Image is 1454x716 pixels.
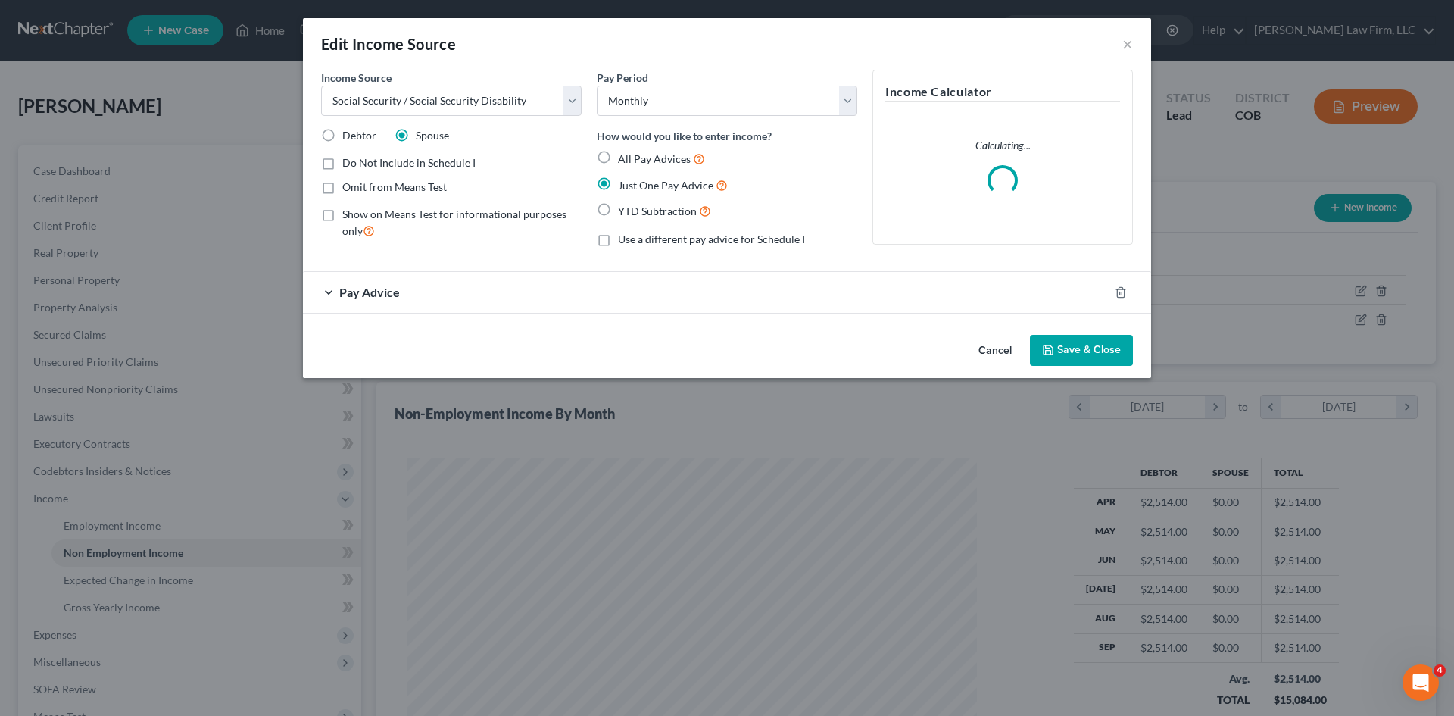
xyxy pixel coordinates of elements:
span: Omit from Means Test [342,180,447,193]
button: Cancel [966,336,1024,367]
span: All Pay Advices [618,152,691,165]
span: Pay Advice [339,285,400,299]
span: Debtor [342,129,376,142]
label: How would you like to enter income? [597,128,772,144]
span: Do Not Include in Schedule I [342,156,476,169]
button: × [1122,35,1133,53]
p: Calculating... [885,138,1120,153]
h5: Income Calculator [885,83,1120,102]
span: YTD Subtraction [618,205,697,217]
label: Pay Period [597,70,648,86]
iframe: Intercom live chat [1403,664,1439,701]
div: Edit Income Source [321,33,456,55]
span: Just One Pay Advice [618,179,713,192]
span: Spouse [416,129,449,142]
span: Show on Means Test for informational purposes only [342,208,566,237]
span: 4 [1434,664,1446,677]
span: Income Source [321,71,392,84]
span: Use a different pay advice for Schedule I [618,233,805,245]
button: Save & Close [1030,335,1133,367]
